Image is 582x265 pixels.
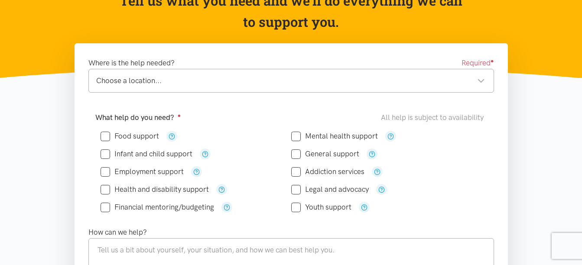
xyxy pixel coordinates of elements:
[101,168,184,175] label: Employment support
[88,57,175,69] label: Where is the help needed?
[291,150,359,158] label: General support
[291,132,378,140] label: Mental health support
[178,112,181,119] sup: ●
[291,186,369,193] label: Legal and advocacy
[101,132,159,140] label: Food support
[291,168,364,175] label: Addiction services
[462,57,494,69] span: Required
[101,204,214,211] label: Financial mentoring/budgeting
[101,150,192,158] label: Infant and child support
[491,58,494,64] sup: ●
[95,112,181,123] label: What help do you need?
[88,226,147,238] label: How can we help?
[381,112,487,123] div: All help is subject to availability
[101,186,209,193] label: Health and disability support
[96,75,485,87] div: Choose a location...
[291,204,351,211] label: Youth support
